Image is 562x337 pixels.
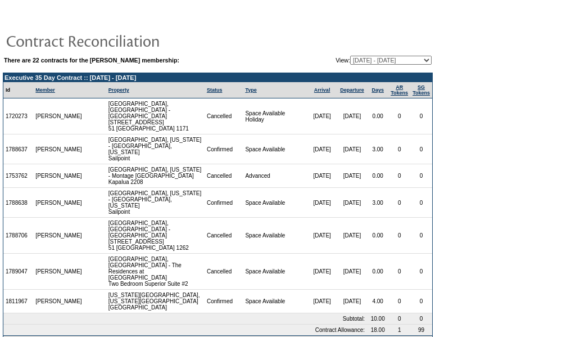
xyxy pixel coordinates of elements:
td: [DATE] [337,254,367,290]
b: There are 22 contracts for the [PERSON_NAME] membership: [4,57,179,64]
td: [PERSON_NAME] [33,188,85,218]
td: [DATE] [307,290,337,313]
td: 4.00 [367,290,388,313]
td: [GEOGRAPHIC_DATA], [GEOGRAPHIC_DATA] - The Residences at [GEOGRAPHIC_DATA] Two Bedroom Superior S... [106,254,205,290]
td: [PERSON_NAME] [33,164,85,188]
td: Cancelled [205,98,243,134]
td: 0 [410,134,432,164]
td: 1 [388,325,410,335]
td: Contract Allowance: [3,325,367,335]
td: 0 [388,313,410,325]
td: 18.00 [367,325,388,335]
td: [GEOGRAPHIC_DATA], [US_STATE] - [GEOGRAPHIC_DATA], [US_STATE] Sailpoint [106,134,205,164]
img: pgTtlContractReconciliation.gif [6,29,230,52]
a: Property [108,87,129,93]
td: Confirmed [205,134,243,164]
td: Advanced [243,164,307,188]
td: [PERSON_NAME] [33,290,85,313]
td: 10.00 [367,313,388,325]
a: Type [245,87,256,93]
td: 0 [410,218,432,254]
td: Cancelled [205,254,243,290]
td: [DATE] [307,98,337,134]
td: 0 [410,164,432,188]
td: 0.00 [367,218,388,254]
a: Status [207,87,223,93]
td: [DATE] [337,290,367,313]
td: 0.00 [367,164,388,188]
td: [DATE] [307,218,337,254]
td: 0 [388,98,410,134]
td: [DATE] [307,254,337,290]
td: 1788706 [3,218,33,254]
td: 0 [410,188,432,218]
a: Departure [340,87,364,93]
td: Id [3,82,33,98]
td: 1811967 [3,290,33,313]
td: Cancelled [205,218,243,254]
td: 0 [410,98,432,134]
td: 0 [388,290,410,313]
td: 1720273 [3,98,33,134]
td: [DATE] [337,188,367,218]
td: [GEOGRAPHIC_DATA], [GEOGRAPHIC_DATA] - [GEOGRAPHIC_DATA][STREET_ADDRESS] 51 [GEOGRAPHIC_DATA] 1262 [106,218,205,254]
td: [DATE] [307,188,337,218]
td: [GEOGRAPHIC_DATA], [US_STATE] - [GEOGRAPHIC_DATA], [US_STATE] Sailpoint [106,188,205,218]
td: [PERSON_NAME] [33,134,85,164]
td: [DATE] [337,98,367,134]
td: 0 [410,313,432,325]
td: 1788638 [3,188,33,218]
td: [GEOGRAPHIC_DATA], [GEOGRAPHIC_DATA] - [GEOGRAPHIC_DATA][STREET_ADDRESS] 51 [GEOGRAPHIC_DATA] 1171 [106,98,205,134]
td: Confirmed [205,290,243,313]
td: [GEOGRAPHIC_DATA], [US_STATE] - Montage [GEOGRAPHIC_DATA] Kapalua 2208 [106,164,205,188]
td: 0 [388,164,410,188]
td: 0 [388,188,410,218]
td: View: [280,56,432,65]
a: Arrival [314,87,330,93]
td: 1788637 [3,134,33,164]
td: 0 [410,254,432,290]
td: Space Available [243,290,307,313]
td: Subtotal: [3,313,367,325]
a: Member [35,87,55,93]
td: Cancelled [205,164,243,188]
td: 0 [410,290,432,313]
td: [DATE] [307,164,337,188]
td: Space Available [243,188,307,218]
td: 99 [410,325,432,335]
td: 0.00 [367,98,388,134]
td: 0.00 [367,254,388,290]
td: 0 [388,254,410,290]
td: Executive 35 Day Contract :: [DATE] - [DATE] [3,73,432,82]
td: [DATE] [337,134,367,164]
td: [DATE] [337,218,367,254]
td: Space Available [243,254,307,290]
td: Confirmed [205,188,243,218]
td: [PERSON_NAME] [33,98,85,134]
td: 0 [388,218,410,254]
td: Space Available [243,218,307,254]
td: [PERSON_NAME] [33,218,85,254]
a: Days [371,87,384,93]
td: 1789047 [3,254,33,290]
td: Space Available [243,134,307,164]
td: [US_STATE][GEOGRAPHIC_DATA], [US_STATE][GEOGRAPHIC_DATA] [GEOGRAPHIC_DATA] [106,290,205,313]
td: 1753762 [3,164,33,188]
a: ARTokens [391,84,408,96]
td: 3.00 [367,134,388,164]
td: 0 [388,134,410,164]
td: [DATE] [337,164,367,188]
td: [PERSON_NAME] [33,254,85,290]
td: 3.00 [367,188,388,218]
td: Space Available Holiday [243,98,307,134]
a: SGTokens [413,84,430,96]
td: [DATE] [307,134,337,164]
